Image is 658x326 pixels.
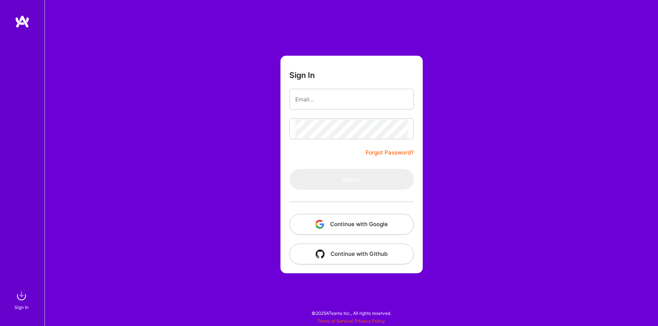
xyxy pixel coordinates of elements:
button: Sign In [289,169,414,190]
button: Continue with Github [289,244,414,264]
div: Sign In [14,303,29,311]
span: | [318,318,385,324]
a: Terms of Service [318,318,352,324]
a: Privacy Policy [355,318,385,324]
img: logo [15,15,30,28]
button: Continue with Google [289,214,414,235]
img: icon [315,220,324,229]
h3: Sign In [289,71,315,80]
div: © 2025 ATeams Inc., All rights reserved. [44,304,658,322]
input: Email... [295,90,408,109]
a: Forgot Password? [366,148,414,157]
a: sign inSign In [16,288,29,311]
img: sign in [14,288,29,303]
img: icon [316,250,325,258]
